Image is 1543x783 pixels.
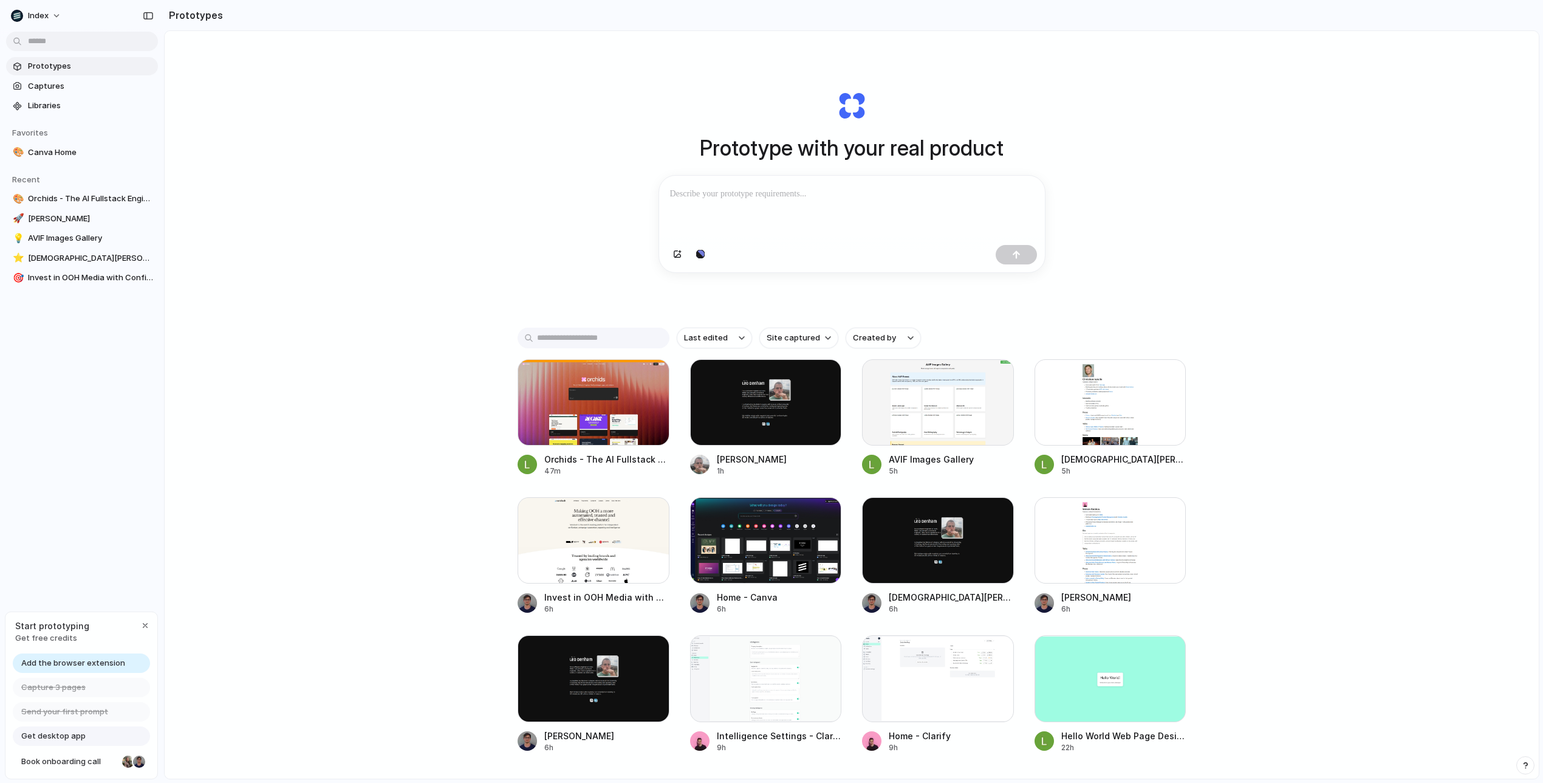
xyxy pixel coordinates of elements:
[21,756,117,768] span: Book onboarding call
[28,100,153,112] span: Libraries
[13,271,21,285] div: 🎯
[6,97,158,115] a: Libraries
[21,657,125,669] span: Add the browser extension
[13,192,21,206] div: 🎨
[28,10,49,22] span: Index
[28,232,153,244] span: AVIF Images Gallery
[1061,742,1186,753] div: 22h
[1061,466,1186,477] div: 5h
[1035,359,1186,477] a: Christian Iacullo[DEMOGRAPHIC_DATA][PERSON_NAME]5h
[11,272,23,284] button: 🎯
[13,251,21,265] div: ⭐
[684,332,728,344] span: Last edited
[21,730,86,742] span: Get desktop app
[889,604,1014,615] div: 6h
[164,8,223,22] h2: Prototypes
[853,332,896,344] span: Created by
[11,193,23,205] button: 🎨
[21,681,86,694] span: Capture 3 pages
[11,232,23,244] button: 💡
[889,730,951,742] div: Home - Clarify
[1061,453,1186,466] div: [DEMOGRAPHIC_DATA][PERSON_NAME]
[13,232,21,246] div: 💡
[11,252,23,264] button: ⭐
[1035,497,1186,615] a: Simon Kubica[PERSON_NAME]6h
[13,212,21,226] div: 🚀
[717,453,787,466] div: [PERSON_NAME]
[15,632,89,644] span: Get free credits
[28,147,153,159] span: Canva Home
[12,174,40,184] span: Recent
[6,249,158,267] a: ⭐[DEMOGRAPHIC_DATA][PERSON_NAME]
[889,466,974,477] div: 5h
[690,359,842,477] a: Leo Denham[PERSON_NAME]1h
[544,742,614,753] div: 6h
[846,328,921,348] button: Created by
[862,635,1014,753] a: Home - ClarifyHome - Clarify9h
[28,60,153,72] span: Prototypes
[28,193,153,205] span: Orchids - The AI Fullstack Engineer
[28,80,153,92] span: Captures
[1061,730,1186,742] div: Hello World Web Page Design
[1061,591,1131,604] div: [PERSON_NAME]
[1061,604,1131,615] div: 6h
[13,752,150,771] a: Book onboarding call
[759,328,838,348] button: Site captured
[132,754,146,769] div: Christian Iacullo
[28,252,153,264] span: [DEMOGRAPHIC_DATA][PERSON_NAME]
[1035,635,1186,753] a: Hello World Web Page DesignHello World Web Page Design22h
[13,726,150,746] a: Get desktop app
[544,453,669,466] div: Orchids - The AI Fullstack Engineer
[6,210,158,228] a: 🚀[PERSON_NAME]
[544,730,614,742] div: [PERSON_NAME]
[121,754,135,769] div: Nicole Kubica
[862,497,1014,615] a: Christian Iacullo[DEMOGRAPHIC_DATA][PERSON_NAME]6h
[717,742,842,753] div: 9h
[717,604,778,615] div: 6h
[6,57,158,75] a: Prototypes
[11,213,23,225] button: 🚀
[518,635,669,753] a: Leo Denham[PERSON_NAME]6h
[544,604,669,615] div: 6h
[6,190,158,208] a: 🎨Orchids - The AI Fullstack Engineer
[11,147,23,159] button: 🎨
[13,654,150,673] a: Add the browser extension
[690,635,842,753] a: Intelligence Settings - ClarifyIntelligence Settings - Clarify9h
[717,730,842,742] div: Intelligence Settings - Clarify
[700,132,1004,164] h1: Prototype with your real product
[677,328,752,348] button: Last edited
[6,77,158,95] a: Captures
[889,453,974,466] div: AVIF Images Gallery
[15,619,89,632] span: Start prototyping
[862,359,1014,477] a: AVIF Images GalleryAVIF Images Gallery5h
[889,591,1014,604] div: [DEMOGRAPHIC_DATA][PERSON_NAME]
[6,229,158,247] a: 💡AVIF Images Gallery
[12,128,48,137] span: Favorites
[6,143,158,162] a: 🎨Canva Home
[690,497,842,615] a: Home - CanvaHome - Canva6h
[21,706,108,718] span: Send your first prompt
[518,497,669,615] a: Invest in OOH Media with Confidence | Veridooh™Invest in OOH Media with Confidence | Veridooh™6h
[717,591,778,604] div: Home - Canva
[889,742,951,753] div: 9h
[6,269,158,287] a: 🎯Invest in OOH Media with Confidence | Veridooh™
[6,6,67,26] button: Index
[13,145,21,159] div: 🎨
[544,466,669,477] div: 47m
[544,591,669,604] div: Invest in OOH Media with Confidence | Veridooh™
[28,272,153,284] span: Invest in OOH Media with Confidence | Veridooh™
[518,359,669,477] a: Orchids - The AI Fullstack EngineerOrchids - The AI Fullstack Engineer47m
[767,332,820,344] span: Site captured
[717,466,787,477] div: 1h
[28,213,153,225] span: [PERSON_NAME]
